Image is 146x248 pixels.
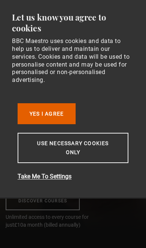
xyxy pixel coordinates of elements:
[18,103,76,124] button: Yes I Agree
[18,172,72,181] button: Take Me To Settings
[12,12,134,33] div: Let us know you agree to cookies
[12,37,134,84] div: BBC Maestro uses cookies and data to help us to deliver and maintain our services. Cookies and da...
[14,222,23,228] span: £10
[18,133,128,163] button: Use necessary cookies only
[6,192,80,211] a: Discover Courses
[6,213,107,229] span: Unlimited access to every course for just a month (billed annually)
